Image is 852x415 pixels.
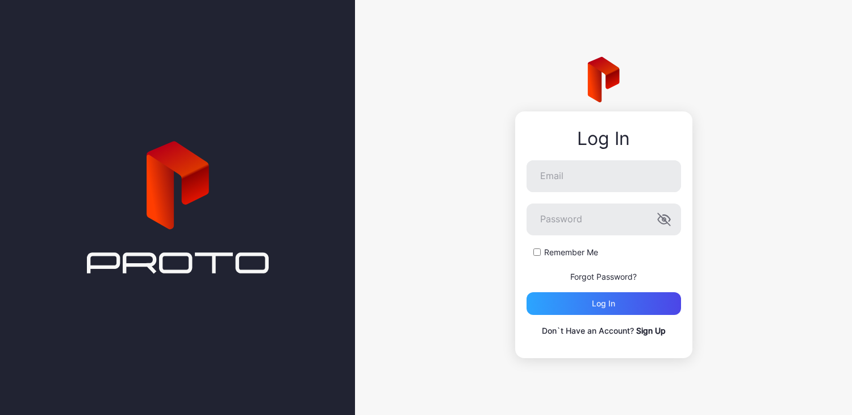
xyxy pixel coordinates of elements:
[527,204,681,235] input: Password
[570,272,637,281] a: Forgot Password?
[544,247,598,258] label: Remember Me
[527,292,681,315] button: Log in
[636,326,666,335] a: Sign Up
[527,324,681,338] p: Don`t Have an Account?
[592,299,615,308] div: Log in
[527,160,681,192] input: Email
[657,213,671,226] button: Password
[527,128,681,149] div: Log In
